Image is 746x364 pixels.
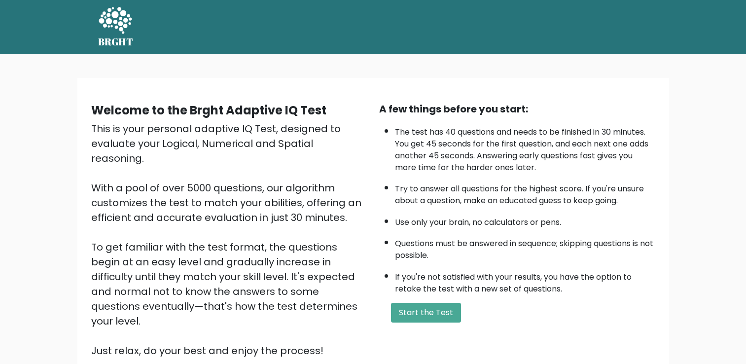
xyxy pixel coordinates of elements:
[91,102,326,118] b: Welcome to the Brght Adaptive IQ Test
[98,36,134,48] h5: BRGHT
[391,303,461,323] button: Start the Test
[395,266,655,295] li: If you're not satisfied with your results, you have the option to retake the test with a new set ...
[395,233,655,261] li: Questions must be answered in sequence; skipping questions is not possible.
[379,102,655,116] div: A few things before you start:
[98,4,134,50] a: BRGHT
[395,121,655,174] li: The test has 40 questions and needs to be finished in 30 minutes. You get 45 seconds for the firs...
[395,212,655,228] li: Use only your brain, no calculators or pens.
[395,178,655,207] li: Try to answer all questions for the highest score. If you're unsure about a question, make an edu...
[91,121,367,358] div: This is your personal adaptive IQ Test, designed to evaluate your Logical, Numerical and Spatial ...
